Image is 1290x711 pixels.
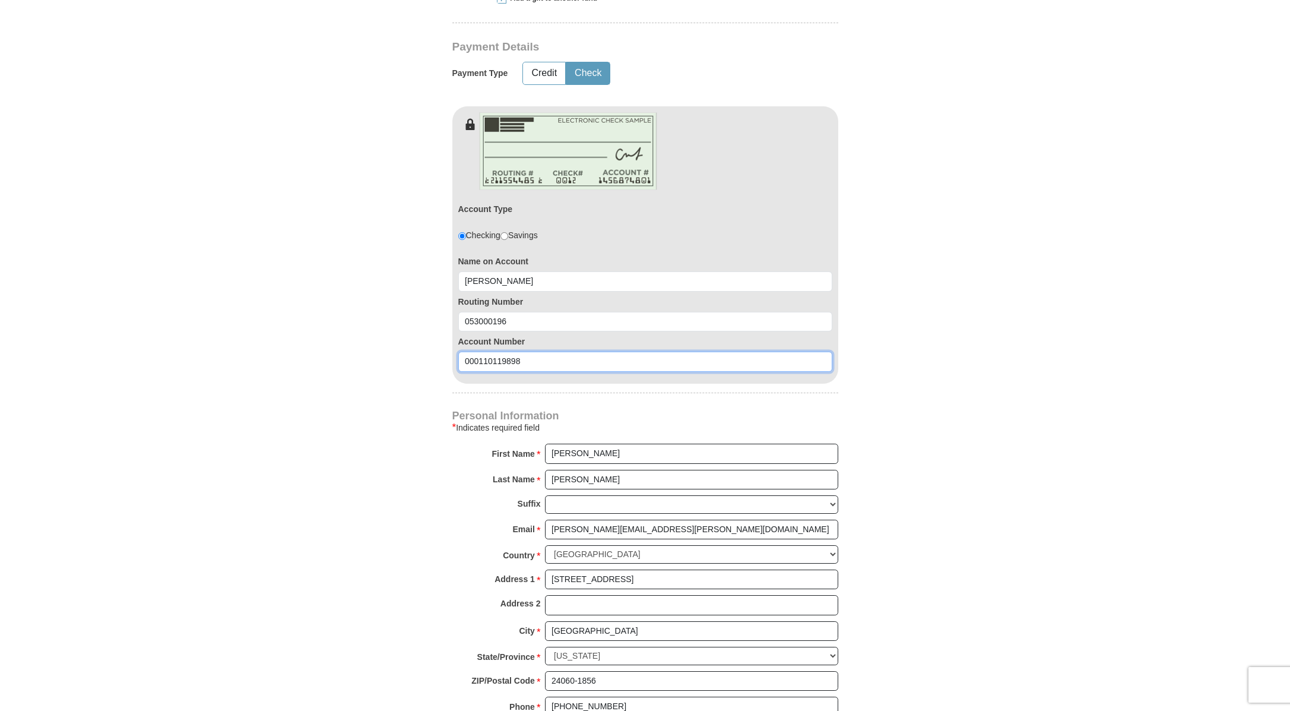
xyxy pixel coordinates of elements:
img: check-en.png [479,112,657,190]
button: Check [566,62,610,84]
strong: Address 1 [495,571,535,587]
strong: State/Province [477,649,535,665]
strong: Email [513,521,535,538]
div: Indicates required field [452,421,838,435]
strong: First Name [492,445,535,462]
label: Name on Account [458,255,832,267]
strong: Suffix [518,495,541,512]
label: Routing Number [458,296,832,308]
h5: Payment Type [452,68,508,78]
strong: Last Name [493,471,535,488]
label: Account Number [458,336,832,347]
label: Account Type [458,203,513,215]
strong: City [519,622,534,639]
div: Checking Savings [458,229,538,241]
strong: ZIP/Postal Code [471,672,535,689]
h3: Payment Details [452,40,755,54]
strong: Address 2 [500,595,541,612]
h4: Personal Information [452,411,838,421]
button: Credit [523,62,565,84]
strong: Country [503,547,535,564]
